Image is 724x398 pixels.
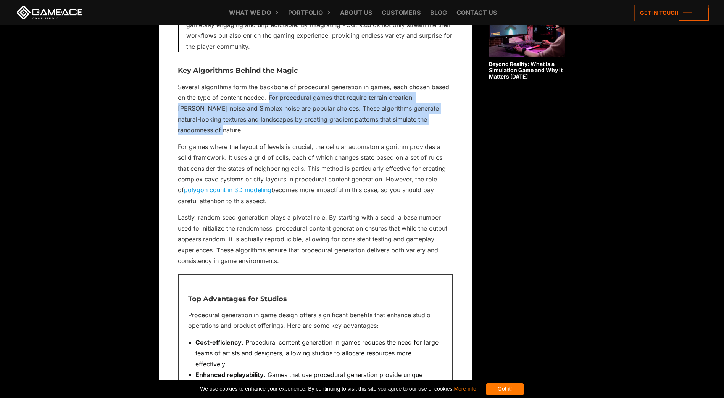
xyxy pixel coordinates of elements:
p: For games where the layout of levels is crucial, the cellular automaton algorithm provides a soli... [178,141,453,207]
h3: Top Advantages for Studios [188,295,442,303]
a: More info [454,386,476,392]
h3: Key Algorithms Behind the Magic [178,67,453,75]
span: We use cookies to enhance your experience. By continuing to visit this site you agree to our use ... [200,383,476,395]
p: Procedural generation in game design offers significant benefits that enhance studio operations a... [188,310,442,331]
div: Got it! [486,383,524,395]
p: Several algorithms form the backbone of procedural generation in games, each chosen based on the ... [178,82,453,136]
strong: Cost-efficiency [195,339,242,346]
a: polygon count in 3D modeling [184,186,271,194]
p: Lastly, random seed generation plays a pivotal role. By starting with a seed, a base number used ... [178,212,453,266]
a: Get in touch [634,5,709,21]
li: . Procedural content generation in games reduces the need for large teams of artists and designer... [195,337,442,369]
strong: Enhanced replayability [195,371,264,379]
